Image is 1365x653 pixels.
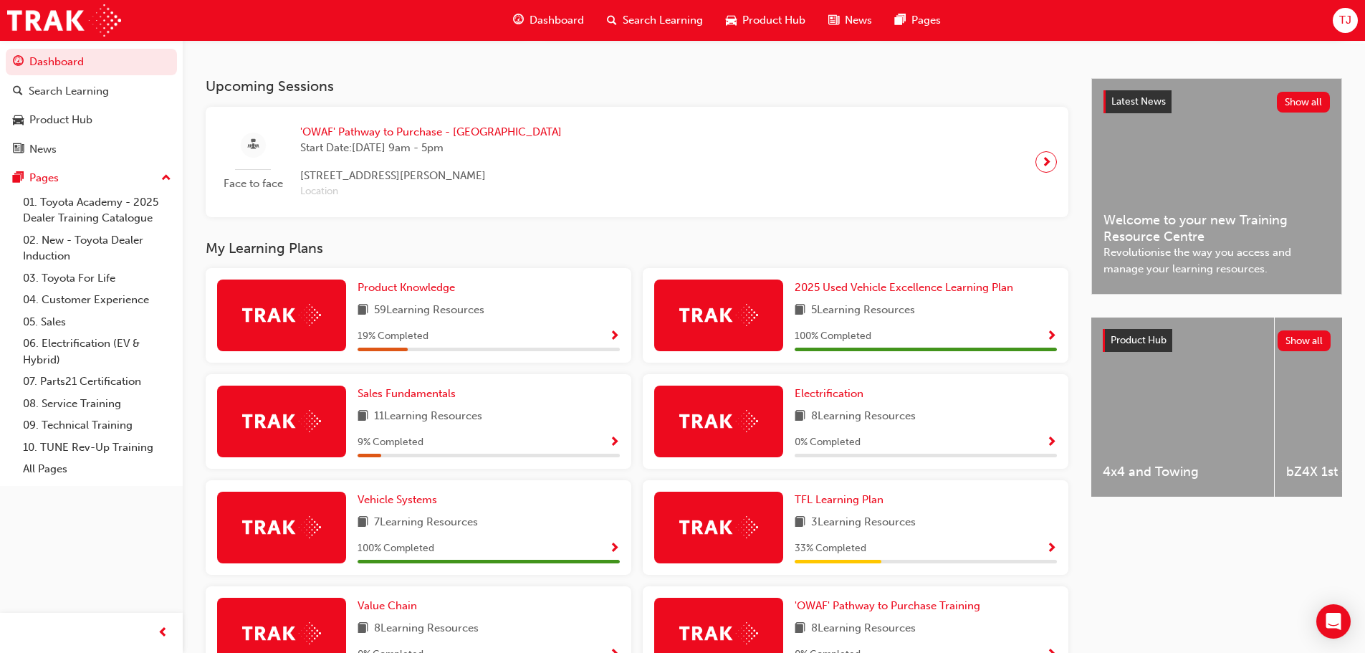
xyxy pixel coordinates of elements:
[242,516,321,538] img: Trak
[358,328,428,345] span: 19 % Completed
[242,622,321,644] img: Trak
[358,514,368,532] span: book-icon
[358,620,368,638] span: book-icon
[29,83,109,100] div: Search Learning
[530,12,584,29] span: Dashboard
[358,387,456,400] span: Sales Fundamentals
[513,11,524,29] span: guage-icon
[817,6,883,35] a: news-iconNews
[248,136,259,154] span: sessionType_FACE_TO_FACE-icon
[358,386,461,402] a: Sales Fundamentals
[17,229,177,267] a: 02. New - Toyota Dealer Induction
[1333,8,1358,33] button: TJ
[714,6,817,35] a: car-iconProduct Hub
[811,514,916,532] span: 3 Learning Resources
[1046,543,1057,556] span: Show Progress
[13,56,24,69] span: guage-icon
[17,414,177,437] a: 09. Technical Training
[795,281,1013,294] span: 2025 Used Vehicle Excellence Learning Plan
[17,191,177,229] a: 01. Toyota Academy - 2025 Dealer Training Catalogue
[795,387,863,400] span: Electrification
[17,437,177,459] a: 10. TUNE Rev-Up Training
[1103,464,1263,480] span: 4x4 and Towing
[13,172,24,185] span: pages-icon
[6,46,177,165] button: DashboardSearch LearningProduct HubNews
[217,118,1057,206] a: Face to face'OWAF' Pathway to Purchase - [GEOGRAPHIC_DATA]Start Date:[DATE] 9am - 5pm[STREET_ADDR...
[6,165,177,191] button: Pages
[17,267,177,290] a: 03. Toyota For Life
[795,493,883,506] span: TFL Learning Plan
[609,328,620,345] button: Show Progress
[795,386,869,402] a: Electrification
[1046,330,1057,343] span: Show Progress
[795,514,805,532] span: book-icon
[1339,12,1351,29] span: TJ
[300,140,562,156] span: Start Date: [DATE] 9am - 5pm
[29,112,92,128] div: Product Hub
[1046,437,1057,449] span: Show Progress
[374,514,478,532] span: 7 Learning Resources
[679,410,758,432] img: Trak
[795,620,805,638] span: book-icon
[502,6,595,35] a: guage-iconDashboard
[358,492,443,508] a: Vehicle Systems
[358,280,461,296] a: Product Knowledge
[29,170,59,186] div: Pages
[6,49,177,75] a: Dashboard
[1091,318,1274,497] a: 4x4 and Towing
[242,410,321,432] img: Trak
[358,598,423,614] a: Value Chain
[845,12,872,29] span: News
[1103,212,1330,244] span: Welcome to your new Training Resource Centre
[13,143,24,156] span: news-icon
[795,540,866,557] span: 33 % Completed
[1278,330,1331,351] button: Show all
[300,124,562,140] span: 'OWAF' Pathway to Purchase - [GEOGRAPHIC_DATA]
[828,11,839,29] span: news-icon
[795,408,805,426] span: book-icon
[374,302,484,320] span: 59 Learning Resources
[7,4,121,37] img: Trak
[358,281,455,294] span: Product Knowledge
[17,289,177,311] a: 04. Customer Experience
[1046,328,1057,345] button: Show Progress
[161,169,171,188] span: up-icon
[217,176,289,192] span: Face to face
[358,434,423,451] span: 9 % Completed
[795,328,871,345] span: 100 % Completed
[609,437,620,449] span: Show Progress
[242,304,321,326] img: Trak
[17,458,177,480] a: All Pages
[6,107,177,133] a: Product Hub
[6,78,177,105] a: Search Learning
[358,599,417,612] span: Value Chain
[358,408,368,426] span: book-icon
[17,393,177,415] a: 08. Service Training
[1103,329,1331,352] a: Product HubShow all
[795,302,805,320] span: book-icon
[158,624,168,642] span: prev-icon
[911,12,941,29] span: Pages
[300,168,562,184] span: [STREET_ADDRESS][PERSON_NAME]
[206,78,1068,95] h3: Upcoming Sessions
[609,543,620,556] span: Show Progress
[883,6,952,35] a: pages-iconPages
[358,302,368,320] span: book-icon
[742,12,805,29] span: Product Hub
[795,492,889,508] a: TFL Learning Plan
[795,280,1019,296] a: 2025 Used Vehicle Excellence Learning Plan
[1046,434,1057,452] button: Show Progress
[726,11,737,29] span: car-icon
[358,540,434,557] span: 100 % Completed
[1103,90,1330,113] a: Latest NewsShow all
[1103,244,1330,277] span: Revolutionise the way you access and manage your learning resources.
[206,240,1068,257] h3: My Learning Plans
[795,599,980,612] span: 'OWAF' Pathway to Purchase Training
[609,434,620,452] button: Show Progress
[6,136,177,163] a: News
[811,408,916,426] span: 8 Learning Resources
[609,540,620,558] button: Show Progress
[811,620,916,638] span: 8 Learning Resources
[17,333,177,371] a: 06. Electrification (EV & Hybrid)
